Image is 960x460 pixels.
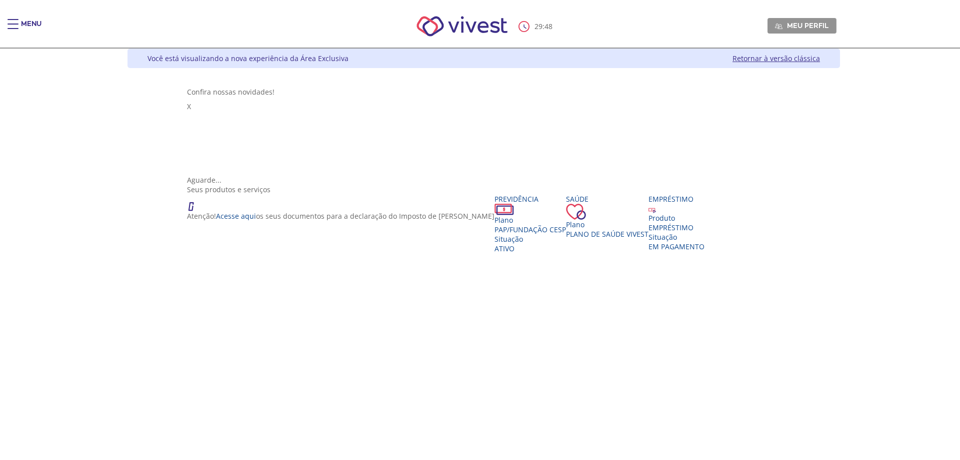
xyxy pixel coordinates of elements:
div: Seus produtos e serviços [187,185,781,194]
div: Plano [494,215,566,225]
img: ico_dinheiro.png [494,204,514,215]
a: Retornar à versão clássica [732,54,820,63]
span: EM PAGAMENTO [648,242,704,251]
span: Ativo [494,244,514,253]
span: 48 [544,22,552,31]
img: Meu perfil [775,23,782,30]
div: EMPRÉSTIMO [648,223,704,232]
div: : [518,21,554,32]
div: Aguarde... [187,175,781,185]
div: Menu [21,19,41,39]
a: Saúde PlanoPlano de Saúde VIVEST [566,194,648,239]
div: Você está visualizando a nova experiência da Área Exclusiva [147,54,348,63]
div: Vivest [120,49,840,460]
p: Atenção! os seus documentos para a declaração do Imposto de [PERSON_NAME] [187,211,494,221]
span: Meu perfil [787,21,828,30]
div: Confira nossas novidades! [187,87,781,97]
span: PAP/Fundação CESP [494,225,566,234]
a: Acesse aqui [216,211,256,221]
a: Empréstimo Produto EMPRÉSTIMO Situação EM PAGAMENTO [648,194,704,251]
div: Situação [494,234,566,244]
div: Previdência [494,194,566,204]
img: ico_coracao.png [566,204,586,220]
div: Plano [566,220,648,229]
span: X [187,102,191,111]
img: ico_atencao.png [187,194,204,211]
div: Produto [648,213,704,223]
img: Vivest [405,5,519,48]
span: 29 [534,22,542,31]
div: Situação [648,232,704,242]
img: ico_emprestimo.svg [648,206,656,213]
span: Plano de Saúde VIVEST [566,229,648,239]
a: Meu perfil [767,18,836,33]
div: Empréstimo [648,194,704,204]
a: Previdência PlanoPAP/Fundação CESP SituaçãoAtivo [494,194,566,253]
div: Saúde [566,194,648,204]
